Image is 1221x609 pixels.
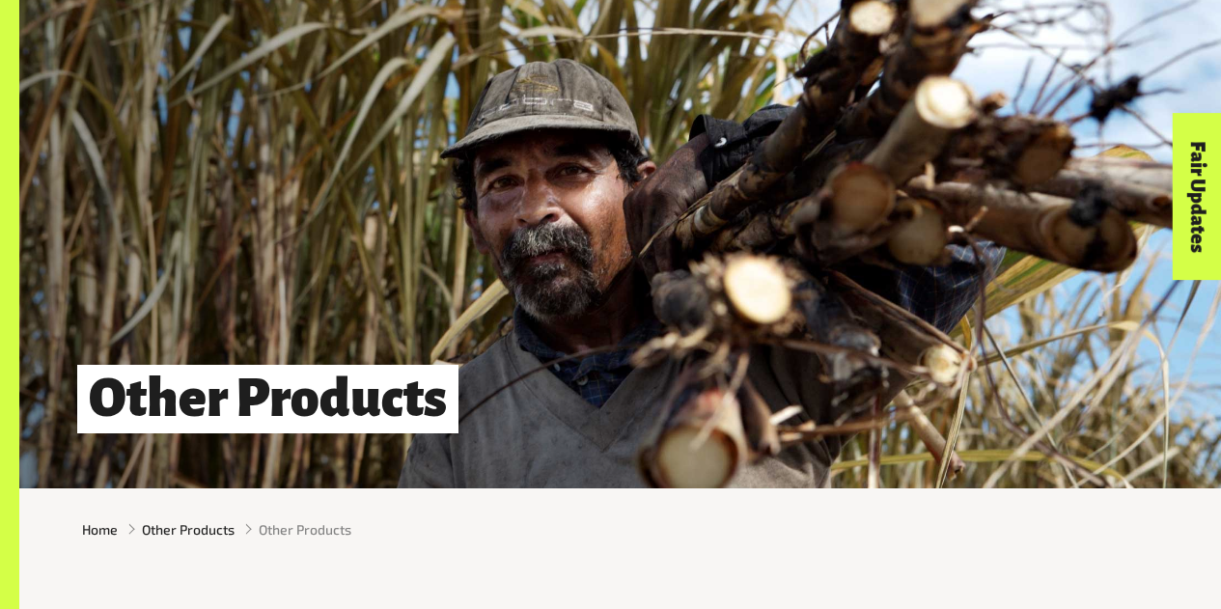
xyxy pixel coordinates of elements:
[82,519,118,540] a: Home
[77,365,458,433] h1: Other Products
[259,519,351,540] span: Other Products
[142,519,235,540] a: Other Products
